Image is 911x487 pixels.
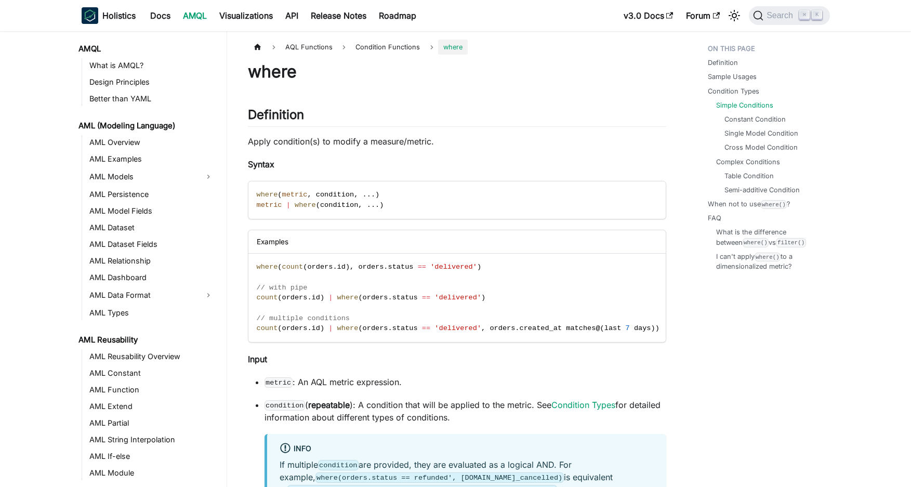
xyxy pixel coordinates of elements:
[86,152,218,166] a: AML Examples
[726,7,743,24] button: Switch between dark and light mode (currently light mode)
[265,400,306,411] code: condition
[286,201,291,209] span: |
[724,142,798,152] a: Cross Model Condition
[358,294,362,301] span: (
[316,191,354,199] span: condition
[328,294,333,301] span: |
[257,263,278,271] span: where
[82,7,136,24] a: HolisticsHolistics
[354,191,358,199] span: ,
[566,324,596,332] span: matches
[350,263,354,271] span: ,
[257,324,278,332] span: count
[422,324,430,332] span: ==
[422,294,430,301] span: ==
[626,324,630,332] span: 7
[75,119,218,133] a: AML (Modeling Language)
[551,400,615,410] a: Condition Types
[75,333,218,347] a: AML Reusability
[520,324,562,332] span: created_at
[363,324,388,332] span: orders
[743,238,769,247] code: where()
[71,31,227,487] nav: Docs sidebar
[384,263,388,271] span: .
[358,263,384,271] span: orders
[604,324,622,332] span: last
[248,107,666,127] h2: Definition
[776,238,806,247] code: filter()
[257,201,282,209] span: metric
[328,324,333,332] span: |
[295,201,316,209] span: where
[282,324,307,332] span: orders
[278,294,282,301] span: (
[86,91,218,106] a: Better than YAML
[388,294,392,301] span: .
[307,263,333,271] span: orders
[755,253,781,261] code: where()
[257,294,278,301] span: count
[248,230,666,254] div: Examples
[307,294,311,301] span: .
[248,354,267,364] strong: Input
[305,7,373,24] a: Release Notes
[371,201,375,209] span: .
[86,204,218,218] a: AML Model Fields
[86,399,218,414] a: AML Extend
[86,287,199,304] a: AML Data Format
[265,377,293,388] code: metric
[86,187,218,202] a: AML Persistence
[278,191,282,199] span: (
[367,191,371,199] span: .
[438,40,468,55] span: where
[708,58,738,68] a: Definition
[388,263,414,271] span: status
[102,9,136,22] b: Holistics
[86,383,218,397] a: AML Function
[337,294,359,301] span: where
[86,254,218,268] a: AML Relationship
[346,263,350,271] span: )
[373,7,423,24] a: Roadmap
[303,263,307,271] span: (
[763,11,799,20] span: Search
[375,191,379,199] span: )
[199,168,218,185] button: Expand sidebar category 'AML Models'
[388,324,392,332] span: .
[392,324,418,332] span: status
[418,263,426,271] span: ==
[320,324,324,332] span: )
[477,263,481,271] span: )
[434,324,481,332] span: 'delivered'
[280,40,338,55] span: AQL Functions
[716,227,820,247] a: What is the difference betweenwhere()vsfilter()
[86,237,218,252] a: AML Dataset Fields
[307,324,311,332] span: .
[248,40,268,55] a: Home page
[265,399,666,424] p: ( ): A condition that will be applied to the metric. See for detailed information about different...
[490,324,515,332] span: orders
[86,58,218,73] a: What is AMQL?
[320,201,358,209] span: condition
[248,135,666,148] p: Apply condition(s) to modify a measure/metric.
[278,263,282,271] span: (
[257,314,350,322] span: // multiple conditions
[316,201,320,209] span: (
[363,294,388,301] span: orders
[651,324,655,332] span: )
[724,171,774,181] a: Table Condition
[86,220,218,235] a: AML Dataset
[617,7,680,24] a: v3.0 Docs
[86,366,218,380] a: AML Constant
[375,201,379,209] span: .
[312,294,320,301] span: id
[308,400,350,410] strong: repeatable
[379,201,384,209] span: )
[716,157,780,167] a: Complex Conditions
[761,200,787,209] code: where()
[282,191,307,199] span: metric
[634,324,651,332] span: days
[358,201,362,209] span: ,
[282,263,303,271] span: count
[600,324,604,332] span: (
